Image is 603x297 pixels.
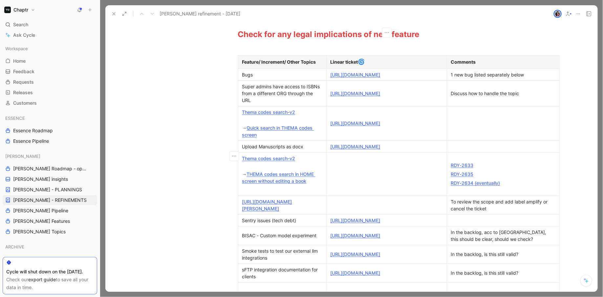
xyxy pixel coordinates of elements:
a: Feedback [3,67,97,76]
a: Requests [3,77,97,87]
span: Workspace [5,45,28,52]
span: Essence Roadmap [13,127,53,134]
div: NOA [3,254,97,266]
div: Check our to save all your data in time. [6,276,94,291]
div: In the backlog, is this still valid? [451,269,555,276]
a: [PERSON_NAME] - REFINEMENTS [3,195,97,205]
span: Feedback [13,68,34,75]
span: [PERSON_NAME] Roadmap - open items [13,165,89,172]
div: ESSENCEEssence RoadmapEssence Pipeline [3,113,97,146]
div: BISAC - Custom model experiment [242,232,322,239]
div: NOA [3,254,97,264]
a: [URL][DOMAIN_NAME] [331,270,380,276]
strong: Comments [451,59,476,65]
span: [PERSON_NAME] - PLANNINGS [13,186,82,193]
span: ARCHIVE [5,244,24,250]
a: [URL][DOMAIN_NAME] [331,72,380,77]
strong: Linear ticket [331,59,358,65]
div: Search [3,20,97,30]
span: [PERSON_NAME] insights [13,176,68,182]
strong: Feature/ Increment/ Other Topics [242,59,316,65]
a: [URL][DOMAIN_NAME][PERSON_NAME] [242,199,292,211]
span: Customers [13,100,37,106]
a: Ask Cycle [3,30,97,40]
div: ESSENCE [3,113,97,123]
div: Smoke tests to test our external llm integrations [242,247,322,261]
a: [PERSON_NAME] Features [3,216,97,226]
div: To review the scope and add label amplify or cancel the ticket [451,198,555,212]
a: [PERSON_NAME] Roadmap - open items [3,164,97,174]
div: → [242,164,322,184]
span: Releases [13,89,33,96]
img: avatar [554,11,561,17]
a: Customers [3,98,97,108]
div: In the backlog, acc to [GEOGRAPHIC_DATA], this should be clear, should we check? [451,229,555,243]
div: ARCHIVE [3,242,97,254]
div: [PERSON_NAME] [3,151,97,161]
span: NOA [5,256,15,263]
span: [PERSON_NAME] [5,153,40,159]
a: [URL][DOMAIN_NAME] [331,91,380,96]
a: [URL][DOMAIN_NAME] [331,144,380,149]
div: Discuss how to handle the topic [451,90,555,97]
a: [PERSON_NAME] Topics [3,227,97,237]
a: Thema codes search-v2 [242,156,295,161]
a: [PERSON_NAME] - PLANNINGS [3,185,97,195]
span: Home [13,58,26,64]
div: ARCHIVE [3,242,97,252]
span: Ask Cycle [13,31,35,39]
a: Releases [3,88,97,97]
div: sFTP integration documentation for clients [242,266,322,280]
a: [URL][DOMAIN_NAME] [331,233,380,238]
button: ChaptrChaptr [3,5,37,14]
a: Thema codes search-v2 [242,109,295,115]
span: [PERSON_NAME] Pipeline [13,207,68,214]
span: 🌀 [358,58,365,65]
div: Upload Manuscripts as docx [242,143,322,150]
div: [PERSON_NAME][PERSON_NAME] Roadmap - open items[PERSON_NAME] insights[PERSON_NAME] - PLANNINGS[PE... [3,151,97,237]
span: Essence Pipeline [13,138,49,144]
span: [PERSON_NAME] refinement - [DATE] [160,10,240,18]
a: [PERSON_NAME] insights [3,174,97,184]
img: Chaptr [4,7,11,13]
span: [PERSON_NAME] - REFINEMENTS [13,197,87,203]
div: In the backlog, is this still valid? [451,251,555,258]
span: Check for any legal implications of new feature [238,30,420,39]
div: Cycle will shut down on the [DATE]. [6,268,94,276]
span: ESSENCE [5,115,25,121]
a: THEMA codes search in HOME screen without editing a book [242,171,315,184]
div: Workspace [3,44,97,53]
div: Super admins have access to ISBNs from a different ORG through the URL [242,83,322,104]
a: Home [3,56,97,66]
a: RDY-2633 [451,162,474,168]
a: [URL][DOMAIN_NAME] [331,120,380,126]
a: Quick search in THEMA codes screen [242,125,314,138]
div: Sentry issues (tech debt) [242,217,322,224]
span: [PERSON_NAME] Topics [13,228,66,235]
span: Requests [13,79,34,85]
div: → [242,117,322,138]
a: export guide [28,277,56,282]
a: Essence Roadmap [3,126,97,136]
a: [PERSON_NAME] Pipeline [3,206,97,216]
h1: Chaptr [13,7,28,13]
a: Essence Pipeline [3,136,97,146]
a: RDY-2634 (eventually) [451,180,500,186]
span: Search [13,21,28,29]
a: [URL][DOMAIN_NAME] [331,218,380,223]
div: Bugs [242,71,322,78]
a: [URL][DOMAIN_NAME] [331,251,380,257]
div: 1 new bug listed separately below [451,71,555,78]
a: RDY-2635 [451,171,474,177]
span: [PERSON_NAME] Features [13,218,70,224]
